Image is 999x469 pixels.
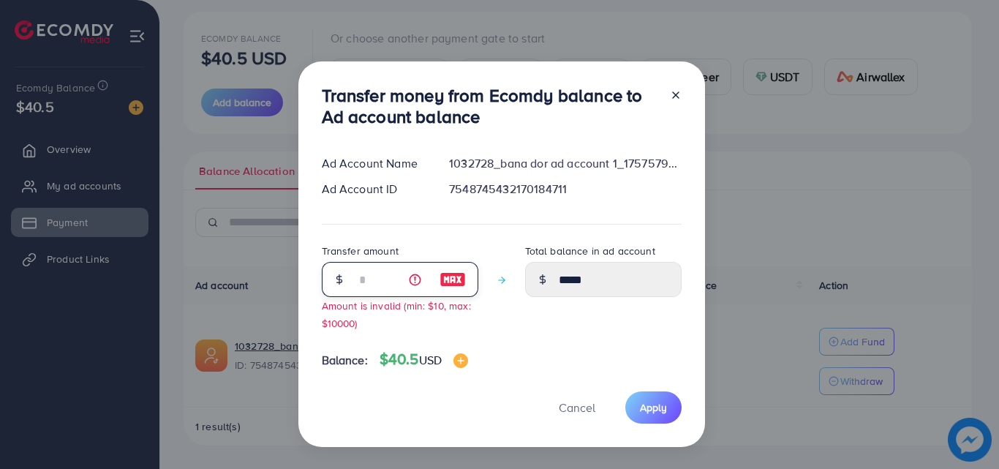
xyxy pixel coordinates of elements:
[437,181,693,198] div: 7548745432170184711
[525,244,655,258] label: Total balance in ad account
[540,391,614,423] button: Cancel
[419,352,442,368] span: USD
[310,181,438,198] div: Ad Account ID
[437,155,693,172] div: 1032728_bana dor ad account 1_1757579407255
[322,244,399,258] label: Transfer amount
[559,399,595,416] span: Cancel
[322,299,471,329] small: Amount is invalid (min: $10, max: $10000)
[440,271,466,288] img: image
[625,391,682,423] button: Apply
[322,85,658,127] h3: Transfer money from Ecomdy balance to Ad account balance
[310,155,438,172] div: Ad Account Name
[640,400,667,415] span: Apply
[322,352,368,369] span: Balance:
[453,353,468,368] img: image
[380,350,468,369] h4: $40.5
